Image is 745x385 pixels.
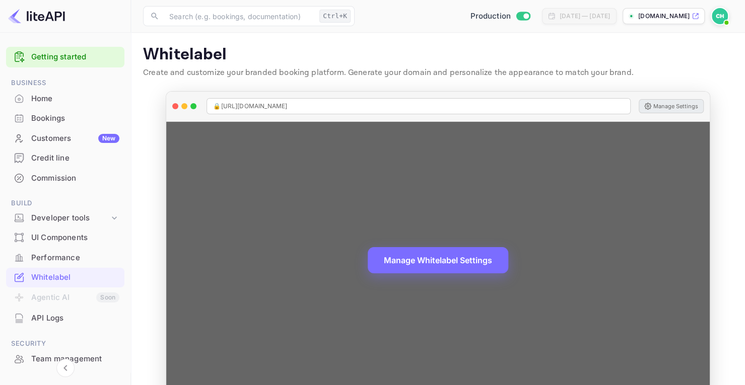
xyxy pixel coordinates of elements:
[6,228,124,248] div: UI Components
[6,169,124,188] div: Commission
[6,349,124,368] a: Team management
[470,11,511,22] span: Production
[6,129,124,148] div: CustomersNew
[31,232,119,244] div: UI Components
[31,212,109,224] div: Developer tools
[6,78,124,89] span: Business
[6,268,124,286] a: Whitelabel
[6,248,124,268] div: Performance
[6,148,124,167] a: Credit line
[6,109,124,127] a: Bookings
[31,173,119,184] div: Commission
[319,10,351,23] div: Ctrl+K
[6,47,124,67] div: Getting started
[31,93,119,105] div: Home
[6,268,124,287] div: Whitelabel
[31,313,119,324] div: API Logs
[639,99,704,113] button: Manage Settings
[466,11,534,22] div: Switch to Sandbox mode
[560,12,610,21] div: [DATE] — [DATE]
[31,51,119,63] a: Getting started
[368,247,508,273] button: Manage Whitelabel Settings
[143,67,733,79] p: Create and customize your branded booking platform. Generate your domain and personalize the appe...
[6,349,124,369] div: Team management
[31,152,119,164] div: Credit line
[31,133,119,144] div: Customers
[6,89,124,109] div: Home
[56,359,75,377] button: Collapse navigation
[98,134,119,143] div: New
[6,198,124,209] span: Build
[8,8,65,24] img: LiteAPI logo
[213,102,287,111] span: 🔒 [URL][DOMAIN_NAME]
[31,113,119,124] div: Bookings
[6,129,124,147] a: CustomersNew
[712,8,728,24] img: Cas Hulsbosch
[638,12,690,21] p: [DOMAIN_NAME]
[6,338,124,349] span: Security
[6,109,124,128] div: Bookings
[6,309,124,328] div: API Logs
[6,309,124,327] a: API Logs
[6,228,124,247] a: UI Components
[31,252,119,264] div: Performance
[6,169,124,187] a: Commission
[6,248,124,267] a: Performance
[31,353,119,365] div: Team management
[163,6,315,26] input: Search (e.g. bookings, documentation)
[143,45,733,65] p: Whitelabel
[6,89,124,108] a: Home
[6,209,124,227] div: Developer tools
[6,148,124,168] div: Credit line
[31,272,119,283] div: Whitelabel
